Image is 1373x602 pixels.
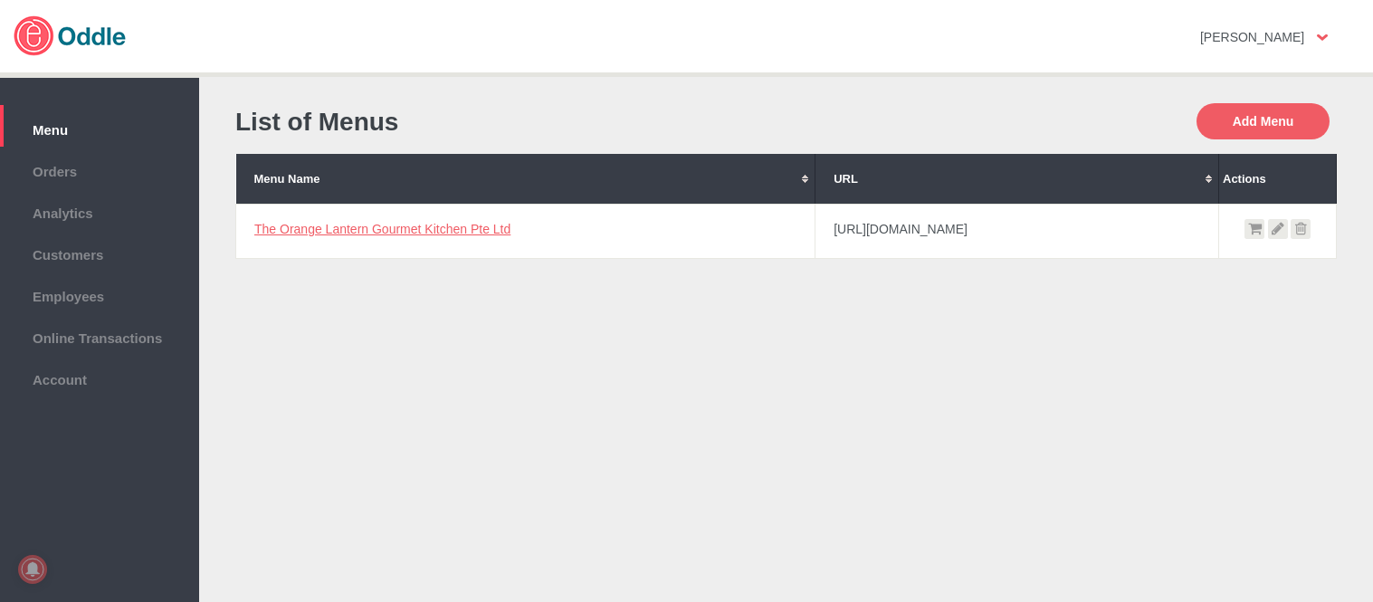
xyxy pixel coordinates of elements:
[815,154,1219,204] th: URL: No sort applied, activate to apply an ascending sort
[9,284,190,304] span: Employees
[815,204,1219,258] td: [URL][DOMAIN_NAME]
[9,201,190,221] span: Analytics
[1197,103,1330,139] button: Add Menu
[9,243,190,263] span: Customers
[9,159,190,179] span: Orders
[1317,34,1328,41] img: user-option-arrow.png
[1223,172,1332,186] div: Actions
[834,172,1200,186] div: URL
[254,222,510,236] a: The Orange Lantern Gourmet Kitchen Pte Ltd
[1200,30,1304,44] strong: [PERSON_NAME]
[235,108,777,137] h1: List of Menus
[236,154,815,204] th: Menu Name: No sort applied, activate to apply an ascending sort
[1219,154,1337,204] th: Actions: No sort applied, sorting is disabled
[9,368,190,387] span: Account
[254,172,797,186] div: Menu Name
[9,118,190,138] span: Menu
[9,326,190,346] span: Online Transactions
